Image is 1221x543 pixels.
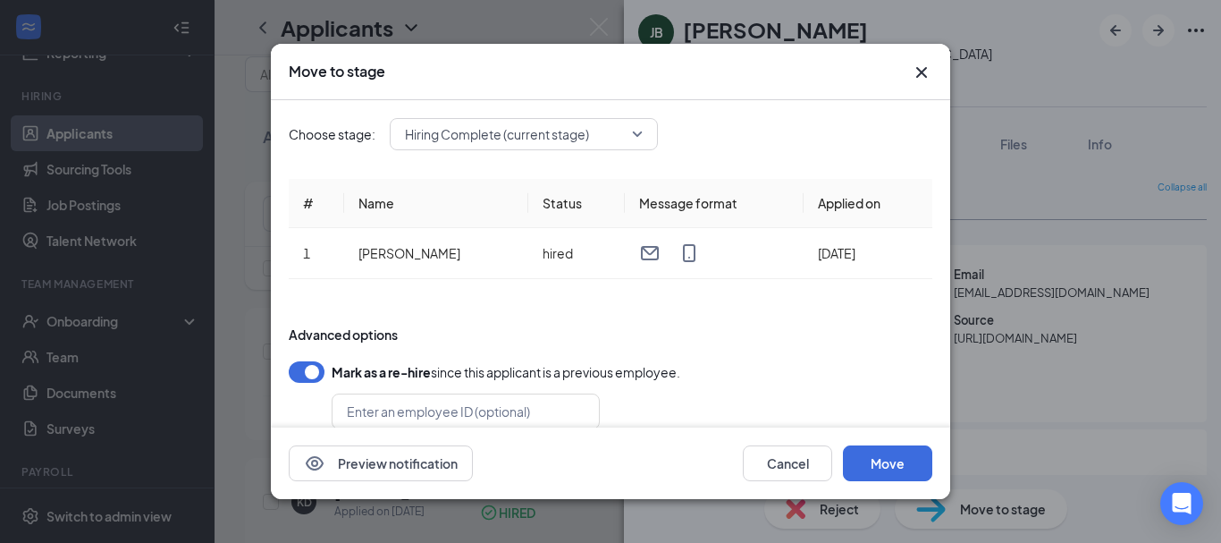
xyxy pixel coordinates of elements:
[911,62,932,83] svg: Cross
[289,445,473,481] button: EyePreview notification
[304,453,325,474] svg: Eye
[743,445,832,481] button: Cancel
[405,121,589,148] span: Hiring Complete (current stage)
[289,124,375,144] span: Choose stage:
[1160,482,1203,525] div: Open Intercom Messenger
[911,62,932,83] button: Close
[528,179,624,228] th: Status
[344,179,528,228] th: Name
[528,228,624,279] td: hired
[804,228,932,279] td: [DATE]
[678,242,700,264] svg: MobileSms
[639,242,661,264] svg: Email
[625,179,804,228] th: Message format
[289,179,344,228] th: #
[332,361,680,383] div: since this applicant is a previous employee.
[344,228,528,279] td: [PERSON_NAME]
[804,179,932,228] th: Applied on
[289,62,385,81] h3: Move to stage
[332,394,600,429] input: Enter an employee ID (optional)
[843,445,932,481] button: Move
[303,245,310,261] span: 1
[289,326,932,344] div: Advanced options
[332,364,431,380] b: Mark as a re-hire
